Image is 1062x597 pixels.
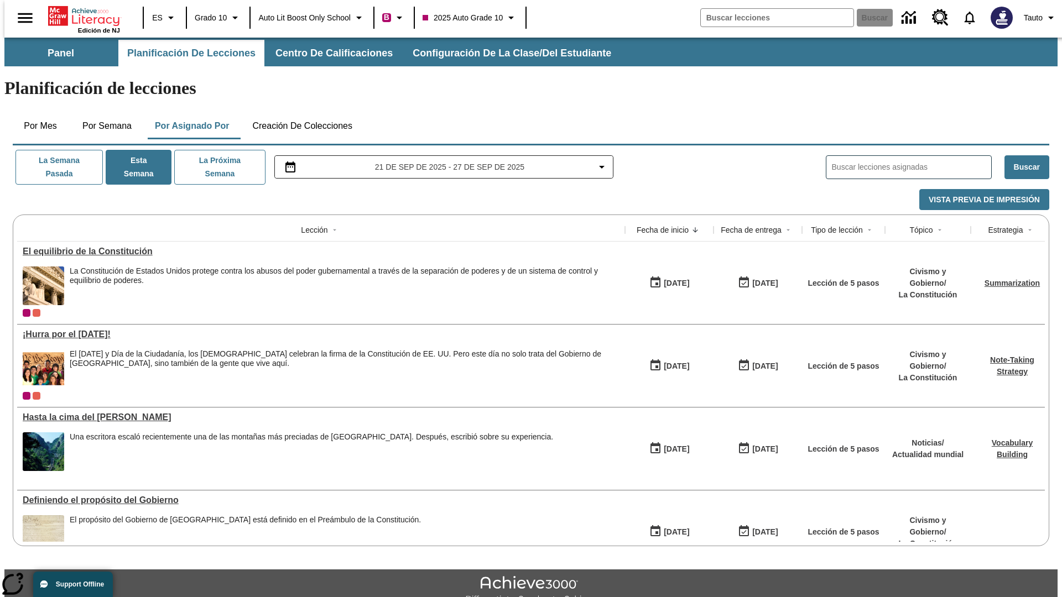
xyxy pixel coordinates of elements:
div: [DATE] [664,525,689,539]
button: Buscar [1004,155,1049,179]
button: Planificación de lecciones [118,40,264,66]
p: Civismo y Gobierno / [891,515,965,538]
a: ¡Hurra por el Día de la Constitución!, Lecciones [23,329,619,339]
button: Sort [689,223,702,237]
button: Perfil/Configuración [1019,8,1062,28]
div: La Constitución de Estados Unidos protege contra los abusos del poder gubernamental a través de l... [70,266,619,285]
svg: Collapse Date Range Filter [595,160,608,174]
div: El Día de la Constitución y Día de la Ciudadanía, los estadounidenses celebran la firma de la Con... [70,349,619,388]
button: 07/22/25: Primer día en que estuvo disponible la lección [645,438,693,459]
div: [DATE] [752,359,778,373]
div: Fecha de entrega [721,224,782,235]
div: [DATE] [664,359,689,373]
span: Centro de calificaciones [275,47,393,60]
div: OL 2025 Auto Grade 11 [33,309,40,317]
div: Fecha de inicio [637,224,689,235]
input: Buscar campo [701,9,853,27]
div: Clase actual [23,392,30,400]
button: Por mes [13,113,68,139]
button: 09/23/25: Primer día en que estuvo disponible la lección [645,355,693,376]
div: Hasta la cima del monte Tai [23,412,619,422]
button: Centro de calificaciones [267,40,402,66]
button: Lenguaje: ES, Selecciona un idioma [147,8,183,28]
div: Clase actual [23,309,30,317]
button: Boost El color de la clase es rojo violeta. Cambiar el color de la clase. [378,8,410,28]
div: [DATE] [752,276,778,290]
button: Esta semana [106,150,171,185]
a: Centro de recursos, Se abrirá en una pestaña nueva. [925,3,955,33]
button: Sort [328,223,341,237]
span: Panel [48,47,74,60]
button: Grado: Grado 10, Elige un grado [190,8,246,28]
div: ¡Hurra por el Día de la Constitución! [23,329,619,339]
span: Auto Lit Boost only School [258,12,351,24]
span: Support Offline [56,580,104,588]
p: Lección de 5 pasos [808,277,879,289]
span: ES [152,12,163,24]
a: Note-Taking Strategy [990,355,1034,376]
span: 21 de sep de 2025 - 27 de sep de 2025 [375,161,524,173]
a: Vocabulary Building [992,438,1033,459]
button: 03/31/26: Último día en que podrá accederse la lección [734,521,782,542]
div: Tipo de lección [811,224,863,235]
p: Civismo y Gobierno / [891,349,965,372]
button: Por semana [74,113,140,139]
a: Hasta la cima del monte Tai, Lecciones [23,412,619,422]
button: Seleccione el intervalo de fechas opción del menú [279,160,609,174]
p: La Constitución [891,289,965,301]
div: Definiendo el propósito del Gobierno [23,495,619,505]
button: 07/01/25: Primer día en que estuvo disponible la lección [645,521,693,542]
div: El [DATE] y Día de la Ciudadanía, los [DEMOGRAPHIC_DATA] celebran la firma de la Constitución de ... [70,349,619,368]
div: Una escritora escaló recientemente una de las montañas más preciadas de [GEOGRAPHIC_DATA]. Despué... [70,432,553,442]
button: Sort [1023,223,1037,237]
button: Creación de colecciones [243,113,361,139]
img: 6000 escalones de piedra para escalar el Monte Tai en la campiña china [23,432,64,471]
p: Actualidad mundial [892,449,964,460]
button: 09/23/25: Primer día en que estuvo disponible la lección [645,273,693,294]
p: La Constitución [891,372,965,384]
div: [DATE] [664,442,689,456]
a: Definiendo el propósito del Gobierno , Lecciones [23,495,619,505]
a: Summarization [985,279,1040,287]
button: Abrir el menú lateral [9,2,41,34]
button: 09/23/25: Último día en que podrá accederse la lección [734,355,782,376]
p: Lección de 5 pasos [808,443,879,455]
div: Tópico [909,224,933,235]
button: Configuración de la clase/del estudiante [404,40,620,66]
div: [DATE] [752,442,778,456]
span: Configuración de la clase/del estudiante [413,47,611,60]
div: El propósito del Gobierno de Estados Unidos está definido en el Preámbulo de la Constitución. [70,515,421,554]
h1: Planificación de lecciones [4,78,1058,98]
span: B [384,11,389,24]
p: Lección de 5 pasos [808,526,879,538]
button: 09/23/25: Último día en que podrá accederse la lección [734,273,782,294]
span: Planificación de lecciones [127,47,256,60]
span: OL 2025 Auto Grade 11 [33,392,40,400]
p: Civismo y Gobierno / [891,266,965,289]
img: El edificio del Tribunal Supremo de Estados Unidos ostenta la frase "Igualdad de justicia bajo la... [23,266,64,305]
span: Grado 10 [195,12,227,24]
button: Clase: 2025 Auto Grade 10, Selecciona una clase [418,8,522,28]
button: Escoja un nuevo avatar [984,3,1019,32]
button: Support Offline [33,572,113,597]
div: Una escritora escaló recientemente una de las montañas más preciadas de China. Después, escribió ... [70,432,553,471]
button: La semana pasada [15,150,103,185]
p: Noticias / [892,437,964,449]
div: Subbarra de navegación [4,40,621,66]
button: Sort [863,223,876,237]
p: La Constitución [891,538,965,549]
button: La próxima semana [174,150,265,185]
img: Este documento histórico, escrito en caligrafía sobre pergamino envejecido, es el Preámbulo de la... [23,515,64,554]
div: La Constitución de Estados Unidos protege contra los abusos del poder gubernamental a través de l... [70,266,619,305]
div: [DATE] [664,276,689,290]
span: Edición de NJ [78,27,120,34]
div: Lección [301,224,327,235]
img: Avatar [991,7,1013,29]
div: El propósito del Gobierno de [GEOGRAPHIC_DATA] está definido en el Preámbulo de la Constitución. [70,515,421,525]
